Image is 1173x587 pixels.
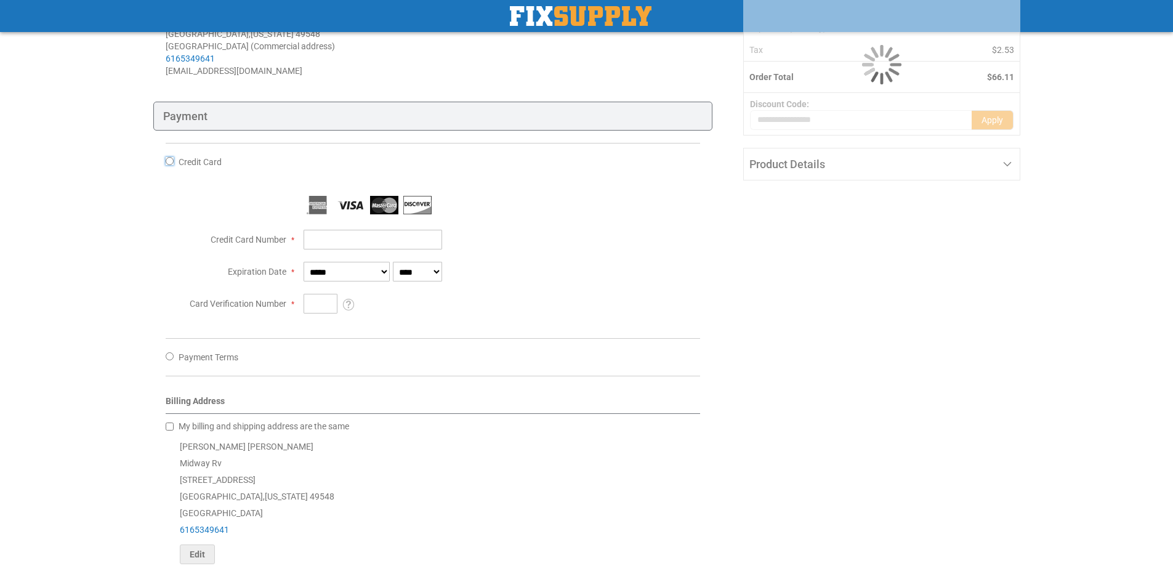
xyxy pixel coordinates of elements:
img: MasterCard [370,196,398,214]
span: [EMAIL_ADDRESS][DOMAIN_NAME] [166,66,302,76]
a: 6165349641 [180,525,229,535]
div: Payment [153,102,713,131]
span: Payment Terms [179,352,238,362]
span: Credit Card Number [211,235,286,245]
span: [US_STATE] [265,492,308,501]
button: Edit [180,544,215,564]
span: Expiration Date [228,267,286,277]
img: Loading... [862,45,901,84]
div: [PERSON_NAME] [PERSON_NAME] Midway Rv [STREET_ADDRESS] [GEOGRAPHIC_DATA] , 49548 [GEOGRAPHIC_DATA] [166,439,701,564]
span: My billing and shipping address are the same [179,421,349,431]
span: [US_STATE] [251,29,294,39]
img: American Express [304,196,332,214]
span: Card Verification Number [190,299,286,309]
span: Credit Card [179,157,222,167]
img: Visa [337,196,365,214]
img: Discover [403,196,432,214]
span: Edit [190,549,205,559]
img: Fix Industrial Supply [510,6,651,26]
a: store logo [510,6,651,26]
div: Billing Address [166,395,701,414]
a: 6165349641 [166,54,215,63]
